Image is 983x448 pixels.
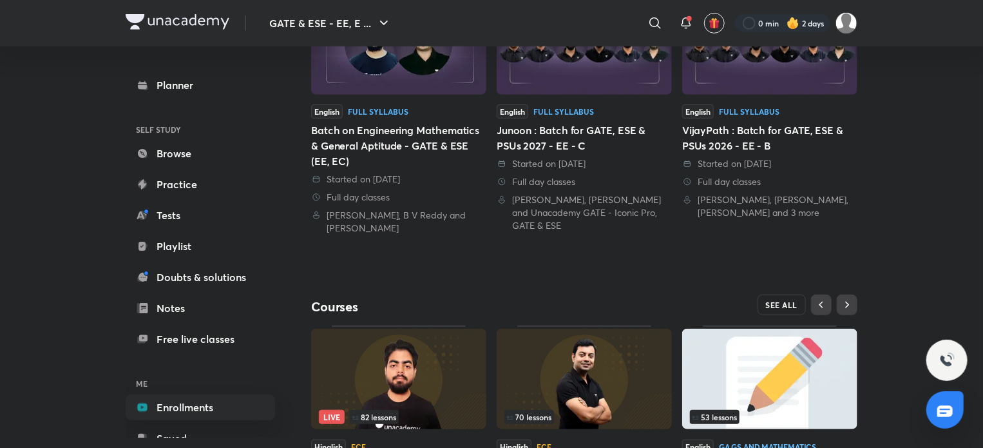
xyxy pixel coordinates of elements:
[682,175,857,188] div: Full day classes
[835,12,857,34] img: Suyash S
[704,13,725,34] button: avatar
[497,329,672,429] img: Thumbnail
[126,171,275,197] a: Practice
[319,410,345,424] span: Live
[348,108,408,115] div: Full Syllabus
[758,295,806,315] button: SEE ALL
[262,10,399,36] button: GATE & ESE - EE, E ...
[787,17,799,30] img: streak
[126,14,229,33] a: Company Logo
[311,209,486,235] div: Saurabh Thakur, B V Reddy and Mayank Sahu
[311,298,584,315] h4: Courses
[126,295,275,321] a: Notes
[311,173,486,186] div: Started on 19 Feb 2023
[690,410,850,424] div: infocontainer
[126,119,275,141] h6: SELF STUDY
[504,410,664,424] div: infosection
[126,14,229,30] img: Company Logo
[126,233,275,259] a: Playlist
[311,329,486,429] img: Thumbnail
[319,410,479,424] div: left
[126,373,275,394] h6: ME
[682,329,857,429] img: Thumbnail
[126,264,275,290] a: Doubts & solutions
[311,122,486,169] div: Batch on Engineering Mathematics & General Aptitude - GATE & ESE (EE, EC)
[126,394,275,420] a: Enrollments
[497,193,672,232] div: Vishal Soni, Aditya Kanwal and Unacademy GATE - Iconic Pro, GATE & ESE
[504,410,664,424] div: infocontainer
[504,410,664,424] div: left
[533,108,594,115] div: Full Syllabus
[766,300,798,309] span: SEE ALL
[311,104,343,119] span: English
[939,353,955,368] img: ttu
[709,17,720,29] img: avatar
[690,410,850,424] div: left
[126,202,275,228] a: Tests
[497,122,672,153] div: Junoon : Batch for GATE, ESE & PSUs 2027 - EE - C
[682,193,857,219] div: Manoj Singh Chauhan, Vishal Soni, Shishir Kumar Das and 3 more
[126,326,275,352] a: Free live classes
[497,157,672,170] div: Started on 11 Jul 2025
[311,191,486,204] div: Full day classes
[126,141,275,166] a: Browse
[497,175,672,188] div: Full day classes
[507,413,551,421] span: 70 lessons
[319,410,479,424] div: infosection
[690,410,850,424] div: infosection
[352,413,396,421] span: 82 lessons
[682,157,857,170] div: Started on 25 Jun 2025
[692,413,737,421] span: 53 lessons
[682,122,857,153] div: VijayPath : Batch for GATE, ESE & PSUs 2026 - EE - B
[126,72,275,98] a: Planner
[319,410,479,424] div: infocontainer
[719,108,779,115] div: Full Syllabus
[497,104,528,119] span: English
[682,104,714,119] span: English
